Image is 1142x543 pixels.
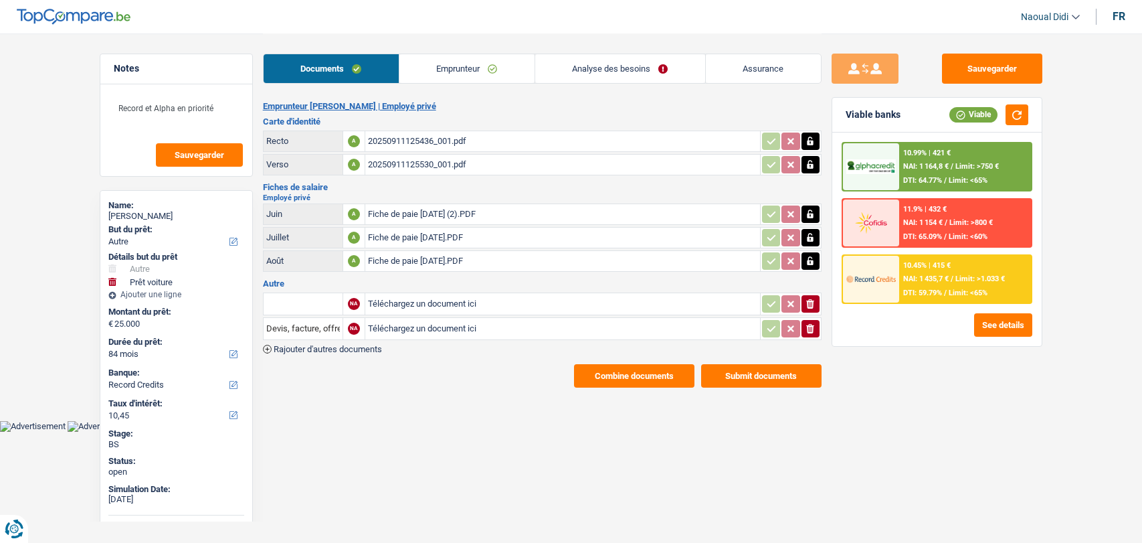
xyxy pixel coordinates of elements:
[263,183,822,191] h3: Fiches de salaire
[903,218,943,227] span: NAI: 1 154 €
[108,494,244,505] div: [DATE]
[949,176,987,185] span: Limit: <65%
[701,364,822,388] button: Submit documents
[706,54,821,83] a: Assurance
[108,319,113,329] span: €
[368,251,757,271] div: Fiche de paie [DATE].PDF
[108,211,244,222] div: [PERSON_NAME]
[949,107,997,122] div: Viable
[263,194,822,202] h2: Employé privé
[108,337,242,347] label: Durée du prêt:
[903,149,951,157] div: 10.99% | 421 €
[974,313,1032,337] button: See details
[955,162,999,171] span: Limit: >750 €
[108,484,244,495] div: Simulation Date:
[348,232,360,244] div: A
[266,209,340,219] div: Juin
[108,467,244,477] div: open
[1021,11,1068,23] span: Naoual Didi
[903,162,949,171] span: NAI: 1 164,8 €
[846,210,896,235] img: Cofidis
[903,261,951,270] div: 10.45% | 415 €
[368,155,757,175] div: 20250911125530_001.pdf
[263,101,822,112] h2: Emprunteur [PERSON_NAME] | Employé privé
[108,368,242,378] label: Banque:
[951,275,953,283] span: /
[903,205,947,214] div: 11.9% | 432 €
[949,289,987,297] span: Limit: <65%
[903,289,942,297] span: DTI: 59.79%
[108,200,244,211] div: Name:
[263,345,382,354] button: Rajouter d'autres documents
[264,54,399,83] a: Documents
[949,218,993,227] span: Limit: >800 €
[108,224,242,235] label: But du prêt:
[108,429,244,439] div: Stage:
[108,290,244,299] div: Ajouter une ligne
[263,117,822,126] h3: Carte d'identité
[266,232,340,242] div: Juillet
[108,522,244,532] div: AlphaCredit:
[535,54,705,83] a: Analyse des besoins
[108,252,244,262] div: Détails but du prêt
[348,323,360,335] div: NA
[266,256,340,266] div: Août
[368,204,757,224] div: Fiche de paie [DATE] (2).PDF
[955,275,1005,283] span: Limit: >1.033 €
[903,232,942,241] span: DTI: 65.09%
[348,135,360,147] div: A
[846,159,896,175] img: AlphaCredit
[266,159,340,169] div: Verso
[368,131,757,151] div: 20250911125436_001.pdf
[949,232,987,241] span: Limit: <60%
[1113,10,1125,23] div: fr
[114,63,239,74] h5: Notes
[68,421,133,432] img: Advertisement
[903,176,942,185] span: DTI: 64.77%
[348,298,360,310] div: NA
[263,279,822,288] h3: Autre
[1010,6,1080,28] a: Naoual Didi
[266,136,340,146] div: Recto
[944,232,947,241] span: /
[175,151,224,159] span: Sauvegarder
[348,208,360,220] div: A
[108,456,244,467] div: Status:
[903,275,949,283] span: NAI: 1 435,7 €
[846,109,900,121] div: Viable banks
[17,9,130,25] img: TopCompare Logo
[108,439,244,450] div: BS
[348,255,360,267] div: A
[348,159,360,171] div: A
[942,54,1042,84] button: Sauvegarder
[944,289,947,297] span: /
[108,398,242,409] label: Taux d'intérêt:
[274,345,382,354] span: Rajouter d'autres documents
[846,266,896,291] img: Record Credits
[399,54,535,83] a: Emprunteur
[945,218,947,227] span: /
[951,162,953,171] span: /
[108,307,242,317] label: Montant du prêt:
[368,228,757,248] div: Fiche de paie [DATE].PDF
[574,364,694,388] button: Combine documents
[156,143,243,167] button: Sauvegarder
[944,176,947,185] span: /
